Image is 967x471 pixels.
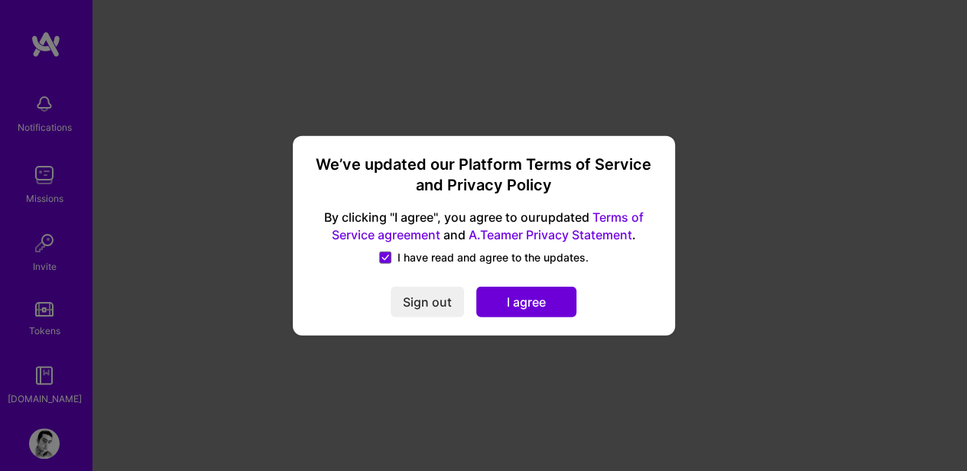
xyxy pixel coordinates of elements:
[332,210,644,242] a: Terms of Service agreement
[391,286,464,317] button: Sign out
[311,209,657,244] span: By clicking "I agree", you agree to our updated and .
[469,226,632,242] a: A.Teamer Privacy Statement
[398,249,589,265] span: I have read and agree to the updates.
[311,154,657,197] h3: We’ve updated our Platform Terms of Service and Privacy Policy
[476,286,576,317] button: I agree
